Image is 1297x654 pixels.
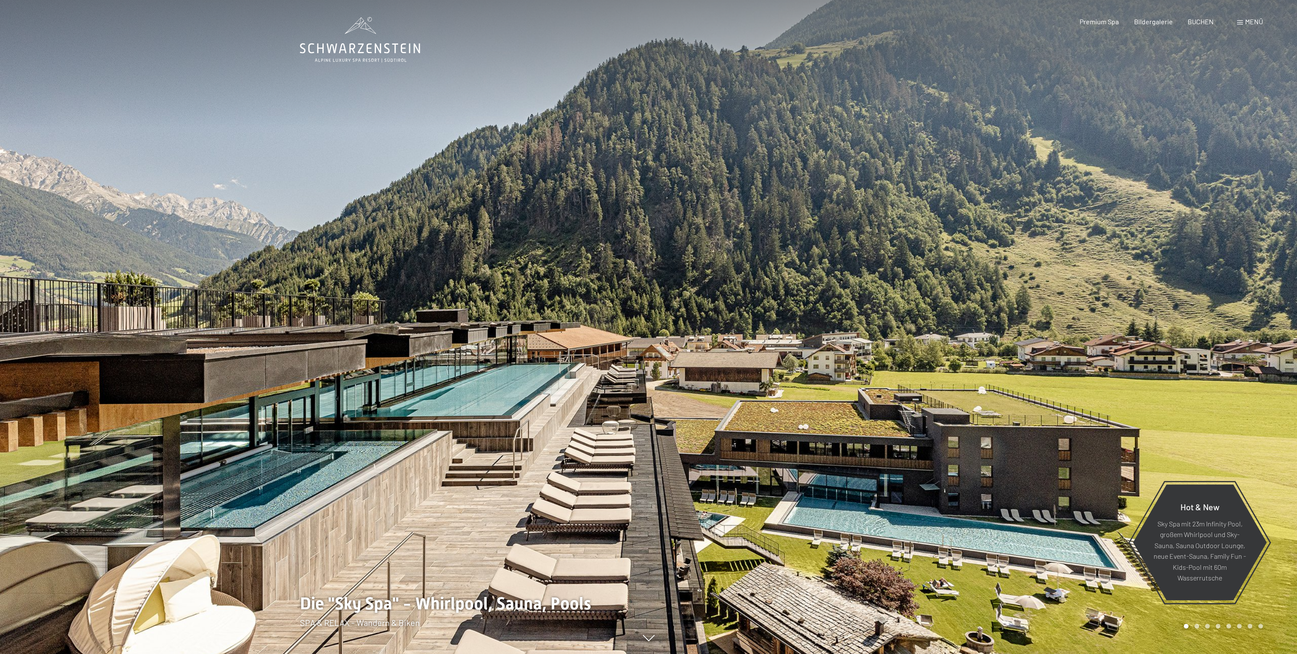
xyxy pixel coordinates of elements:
[1188,17,1214,26] a: BUCHEN
[1205,624,1210,628] div: Carousel Page 3
[1134,17,1173,26] a: Bildergalerie
[1181,624,1263,628] div: Carousel Pagination
[1248,624,1252,628] div: Carousel Page 7
[1237,624,1242,628] div: Carousel Page 6
[1245,17,1263,26] span: Menü
[1132,484,1267,601] a: Hot & New Sky Spa mit 23m Infinity Pool, großem Whirlpool und Sky-Sauna, Sauna Outdoor Lounge, ne...
[1184,624,1189,628] div: Carousel Page 1 (Current Slide)
[1216,624,1220,628] div: Carousel Page 4
[1258,624,1263,628] div: Carousel Page 8
[1194,624,1199,628] div: Carousel Page 2
[1080,17,1119,26] a: Premium Spa
[1226,624,1231,628] div: Carousel Page 5
[1180,501,1220,512] span: Hot & New
[1154,518,1246,583] p: Sky Spa mit 23m Infinity Pool, großem Whirlpool und Sky-Sauna, Sauna Outdoor Lounge, neue Event-S...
